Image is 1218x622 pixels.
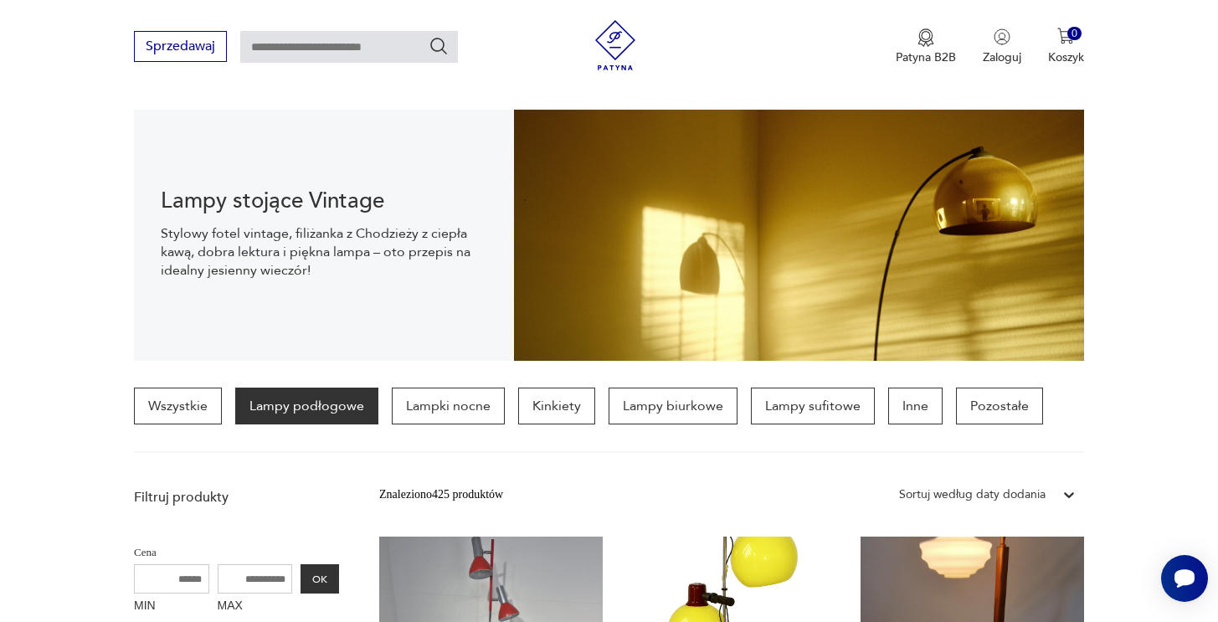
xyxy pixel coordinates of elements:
[235,388,378,424] a: Lampy podłogowe
[1048,49,1084,65] p: Koszyk
[301,564,339,594] button: OK
[899,486,1046,504] div: Sortuj według daty dodania
[751,388,875,424] a: Lampy sufitowe
[956,388,1043,424] a: Pozostałe
[1161,555,1208,602] iframe: Smartsupp widget button
[917,28,934,47] img: Ikona medalu
[590,20,640,70] img: Patyna - sklep z meblami i dekoracjami vintage
[161,191,487,211] h1: Lampy stojące Vintage
[888,388,943,424] a: Inne
[429,36,449,56] button: Szukaj
[514,110,1084,361] img: 10e6338538aad63f941a4120ddb6aaec.jpg
[134,31,227,62] button: Sprzedawaj
[896,49,956,65] p: Patyna B2B
[161,224,487,280] p: Stylowy fotel vintage, filiżanka z Chodzieży z ciepła kawą, dobra lektura i piękna lampa – oto pr...
[134,594,209,620] label: MIN
[518,388,595,424] a: Kinkiety
[134,388,222,424] a: Wszystkie
[994,28,1010,45] img: Ikonka użytkownika
[379,486,503,504] div: Znaleziono 425 produktów
[983,28,1021,65] button: Zaloguj
[134,488,339,506] p: Filtruj produkty
[392,388,505,424] a: Lampki nocne
[134,543,339,562] p: Cena
[1057,28,1074,45] img: Ikona koszyka
[218,594,293,620] label: MAX
[134,42,227,54] a: Sprzedawaj
[983,49,1021,65] p: Zaloguj
[896,28,956,65] button: Patyna B2B
[1048,28,1084,65] button: 0Koszyk
[609,388,737,424] a: Lampy biurkowe
[1067,27,1082,41] div: 0
[896,28,956,65] a: Ikona medaluPatyna B2B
